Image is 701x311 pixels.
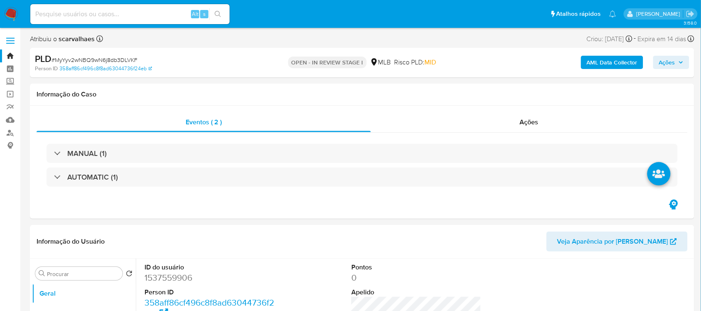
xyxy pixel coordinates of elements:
[67,149,107,158] h3: MANUAL (1)
[35,52,51,65] b: PLD
[30,9,230,20] input: Pesquise usuários ou casos...
[425,57,436,67] span: MID
[288,57,367,68] p: OPEN - IN REVIEW STAGE I
[39,270,45,277] button: Procurar
[47,270,119,278] input: Procurar
[57,34,95,44] b: scarvalhaes
[351,263,481,272] dt: Pontos
[192,10,199,18] span: Alt
[520,117,539,127] span: Ações
[35,65,58,72] b: Person ID
[37,90,688,99] h1: Informação do Caso
[351,272,481,284] dd: 0
[32,284,136,304] button: Geral
[126,270,132,279] button: Retornar ao pedido padrão
[556,10,601,18] span: Atalhos rápidos
[203,10,206,18] span: s
[186,117,222,127] span: Eventos ( 2 )
[638,35,686,44] span: Expira em 14 dias
[557,232,668,252] span: Veja Aparência por [PERSON_NAME]
[145,263,274,272] dt: ID do usuário
[145,288,274,297] dt: Person ID
[370,58,391,67] div: MLB
[47,144,678,163] div: MANUAL (1)
[587,33,632,44] div: Criou: [DATE]
[547,232,688,252] button: Veja Aparência por [PERSON_NAME]
[634,33,636,44] span: -
[59,65,152,72] a: 358aff86cf496c8f8ad63044736f24eb
[51,56,137,64] span: # MyYyv2wNBQ9wN6j8db3DLVKF
[47,168,678,187] div: AUTOMATIC (1)
[609,10,616,17] a: Notificações
[30,35,95,44] span: Atribuiu o
[686,10,695,18] a: Sair
[581,56,643,69] button: AML Data Collector
[351,288,481,297] dt: Apelido
[37,237,105,246] h1: Informação do Usuário
[209,8,226,20] button: search-icon
[587,56,637,69] b: AML Data Collector
[653,56,689,69] button: Ações
[67,173,118,182] h3: AUTOMATIC (1)
[395,58,436,67] span: Risco PLD:
[636,10,683,18] p: sara.carvalhaes@mercadopago.com.br
[659,56,675,69] span: Ações
[145,272,274,284] dd: 1537559906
